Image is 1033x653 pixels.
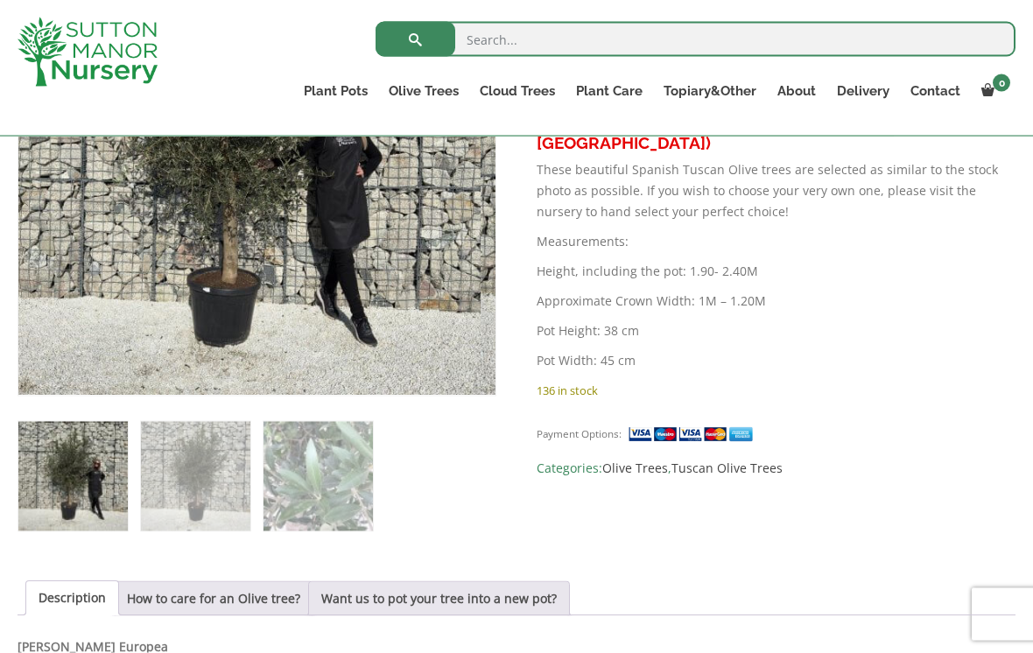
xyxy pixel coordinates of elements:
[141,422,250,531] img: Tuscan Olive Tree XXL 1.90 - 2.40 - Image 2
[537,231,1015,252] p: Measurements:
[293,79,378,103] a: Plant Pots
[469,79,566,103] a: Cloud Trees
[18,18,158,87] img: logo
[18,422,128,531] img: Tuscan Olive Tree XXL 1.90 - 2.40
[264,422,373,531] img: Tuscan Olive Tree XXL 1.90 - 2.40 - Image 3
[826,79,900,103] a: Delivery
[602,460,668,476] a: Olive Trees
[537,350,1015,371] p: Pot Width: 45 cm
[767,79,826,103] a: About
[993,74,1010,92] span: 0
[671,460,783,476] a: Tuscan Olive Trees
[376,22,1015,57] input: Search...
[537,458,1015,479] span: Categories: ,
[971,79,1015,103] a: 0
[537,427,622,440] small: Payment Options:
[537,159,1015,222] p: These beautiful Spanish Tuscan Olive trees are selected as similar to the stock photo as possible...
[566,79,653,103] a: Plant Care
[900,79,971,103] a: Contact
[39,582,106,615] a: Description
[628,425,759,444] img: payment supported
[653,79,767,103] a: Topiary&Other
[537,320,1015,341] p: Pot Height: 38 cm
[321,582,557,615] a: Want us to pot your tree into a new pot?
[537,261,1015,282] p: Height, including the pot: 1.90- 2.40M
[127,582,300,615] a: How to care for an Olive tree?
[537,291,1015,312] p: Approximate Crown Width: 1M – 1.20M
[378,79,469,103] a: Olive Trees
[537,380,1015,401] p: 136 in stock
